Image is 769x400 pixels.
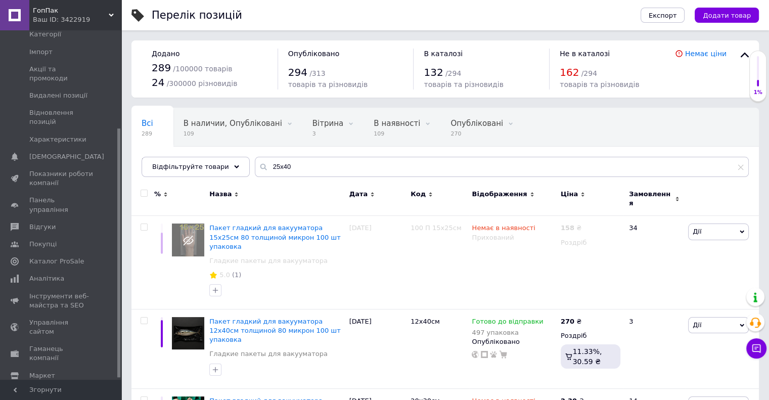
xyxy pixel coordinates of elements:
img: Пакет гладкий для вакууматора 12х40см толщиной 80 микрон 100 шт упаковка [172,317,204,349]
span: 3 [312,130,343,138]
span: 11.33%, 30.59 ₴ [573,347,602,366]
div: [DATE] [347,216,408,309]
span: В наявності [374,119,420,128]
span: Назва [209,190,232,199]
span: Немає в наявності [142,157,215,166]
span: / 100000 товарів [173,65,232,73]
span: 12х40см [411,318,440,325]
span: Додати товар [703,12,751,19]
span: Код [411,190,426,199]
span: Маркет [29,371,55,380]
span: 162 [560,66,579,78]
span: / 300000 різновидів [167,79,238,87]
span: Відновлення позицій [29,108,94,126]
span: Відгуки [29,223,56,232]
span: Панель управління [29,196,94,214]
span: % [154,190,161,199]
div: ₴ [561,224,581,233]
span: Акції та промокоди [29,65,94,83]
a: Немає ціни [685,50,727,58]
span: Не в каталозі [560,50,610,58]
div: Опубліковано [472,337,555,346]
span: товарів та різновидів [288,80,368,88]
span: 289 [152,62,171,74]
span: 289 [142,130,153,138]
span: Всі [142,119,153,128]
b: 158 [561,224,574,232]
div: Ваш ID: 3422919 [33,15,121,24]
span: Додано [152,50,179,58]
span: Дії [693,321,701,329]
span: 132 [424,66,443,78]
span: 100 П 15х25см [411,224,462,232]
div: 497 упаковка [472,329,543,336]
span: 5.0 [219,271,230,279]
span: / 294 [581,69,597,77]
a: Гладкие пакеты для вакууматора [209,349,328,359]
div: Перелік позицій [152,10,242,21]
a: Гладкие пакеты для вакууматора [209,256,328,265]
span: В каталозі [424,50,463,58]
span: Інструменти веб-майстра та SEO [29,292,94,310]
span: Імпорт [29,48,53,57]
div: 3 [623,309,686,389]
b: 270 [561,318,574,325]
span: 109 [374,130,420,138]
span: Експорт [649,12,677,19]
input: Пошук по назві позиції, артикулу і пошуковим запитам [255,157,749,177]
img: Пакет гладкий для вакууматора 15х25см 80 толщиной микрон 100 шт упаковка [172,224,204,256]
span: Категорії [29,30,61,39]
span: Опубліковано [288,50,340,58]
button: Експорт [641,8,685,23]
div: 1% [750,89,766,96]
span: Видалені позиції [29,91,87,100]
span: / 294 [445,69,461,77]
button: Чат з покупцем [746,338,766,359]
span: / 313 [309,69,325,77]
span: Аналітика [29,274,64,283]
div: 34 [623,216,686,309]
span: Готово до відправки [472,318,543,328]
span: Покупці [29,240,57,249]
div: Прихований [472,233,555,242]
span: Відображення [472,190,527,199]
span: Дата [349,190,368,199]
span: 24 [152,76,164,88]
span: Каталог ProSale [29,257,84,266]
span: 109 [184,130,282,138]
div: [DATE] [347,309,408,389]
span: 270 [450,130,503,138]
span: товарів та різновидів [560,80,639,88]
span: 294 [288,66,307,78]
span: Вітрина [312,119,343,128]
span: Відфільтруйте товари [152,163,229,170]
div: Роздріб [561,238,620,247]
span: Немає в наявності [472,224,535,235]
a: Пакет гладкий для вакууматора 12х40см толщиной 80 микрон 100 шт упаковка [209,318,340,343]
span: Ціна [561,190,578,199]
span: (1) [232,271,241,279]
span: товарів та різновидів [424,80,503,88]
span: Замовлення [629,190,672,208]
span: ГопПак [33,6,109,15]
span: Характеристики [29,135,86,144]
span: Опубліковані [450,119,503,128]
span: Показники роботи компанії [29,169,94,188]
a: Пакет гладкий для вакууматора 15х25см 80 толщиной микрон 100 шт упаковка [209,224,340,250]
span: В наличии, Опубліковані [184,119,282,128]
span: Управління сайтом [29,318,94,336]
div: ₴ [561,317,581,326]
div: Роздріб [561,331,620,340]
span: [DEMOGRAPHIC_DATA] [29,152,104,161]
span: Дії [693,228,701,235]
button: Додати товар [695,8,759,23]
span: Гаманець компанії [29,344,94,363]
